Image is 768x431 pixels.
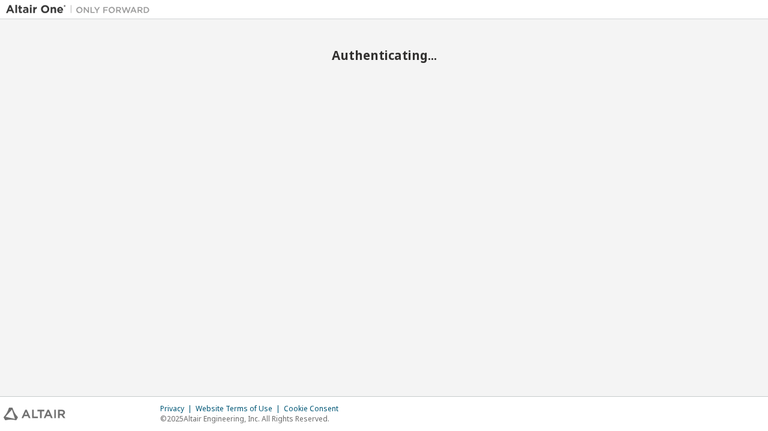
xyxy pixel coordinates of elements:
[284,404,346,414] div: Cookie Consent
[196,404,284,414] div: Website Terms of Use
[6,4,156,16] img: Altair One
[6,47,762,63] h2: Authenticating...
[160,404,196,414] div: Privacy
[4,408,65,420] img: altair_logo.svg
[160,414,346,424] p: © 2025 Altair Engineering, Inc. All Rights Reserved.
